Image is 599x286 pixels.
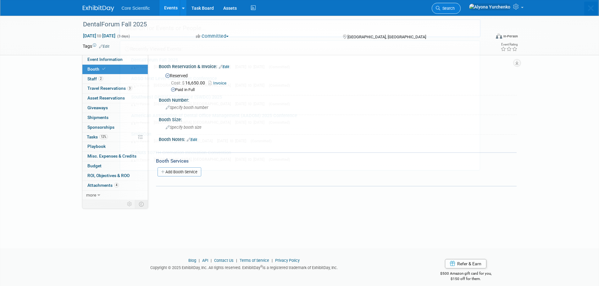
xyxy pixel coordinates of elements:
[154,120,234,125] span: [GEOGRAPHIC_DATA], [GEOGRAPHIC_DATA]
[269,102,290,106] span: (Committed)
[128,54,477,73] a: DentalForum Fall 2025 In-Person [GEOGRAPHIC_DATA], [GEOGRAPHIC_DATA] [DATE] to [DATE] (Committed)
[269,83,290,88] span: (Committed)
[131,102,153,106] span: In-Person
[131,65,153,69] span: In-Person
[269,65,290,69] span: (Committed)
[123,41,477,54] div: Recently Viewed Events:
[269,120,290,125] span: (Committed)
[119,19,481,37] input: Search for Events or People...
[235,157,268,162] span: [DATE] to [DATE]
[154,83,234,88] span: [GEOGRAPHIC_DATA], [GEOGRAPHIC_DATA]
[154,157,234,162] span: [GEOGRAPHIC_DATA], [GEOGRAPHIC_DATA]
[131,139,153,143] span: In-Person
[128,147,477,165] a: CANA's 107TH Cremation Innovation Convention In-Person [GEOGRAPHIC_DATA], [GEOGRAPHIC_DATA] [DATE...
[131,158,153,162] span: In-Person
[235,83,268,88] span: [DATE] to [DATE]
[251,139,272,143] span: (Committed)
[235,64,268,69] span: [DATE] to [DATE]
[235,101,268,106] span: [DATE] to [DATE]
[128,128,477,147] a: SmileCon In-Person [US_STATE], [GEOGRAPHIC_DATA] [DATE] to [DATE] (Committed)
[235,120,268,125] span: [DATE] to [DATE]
[154,101,234,106] span: [GEOGRAPHIC_DATA], [GEOGRAPHIC_DATA]
[128,73,477,91] a: ADSO Next Level Mid-Market Conference In-Person [GEOGRAPHIC_DATA], [GEOGRAPHIC_DATA] [DATE] to [D...
[128,110,477,128] a: American Association of Dental Office Management (AADOM) 2025 Conference In-Person [GEOGRAPHIC_DA...
[217,138,249,143] span: [DATE] to [DATE]
[154,138,216,143] span: [US_STATE], [GEOGRAPHIC_DATA]
[269,157,290,162] span: (Committed)
[131,121,153,125] span: In-Person
[154,64,234,69] span: [GEOGRAPHIC_DATA], [GEOGRAPHIC_DATA]
[128,91,477,110] a: Southwest Dental Conference (SWDC) 2025 In-Person [GEOGRAPHIC_DATA], [GEOGRAPHIC_DATA] [DATE] to ...
[131,84,153,88] span: In-Person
